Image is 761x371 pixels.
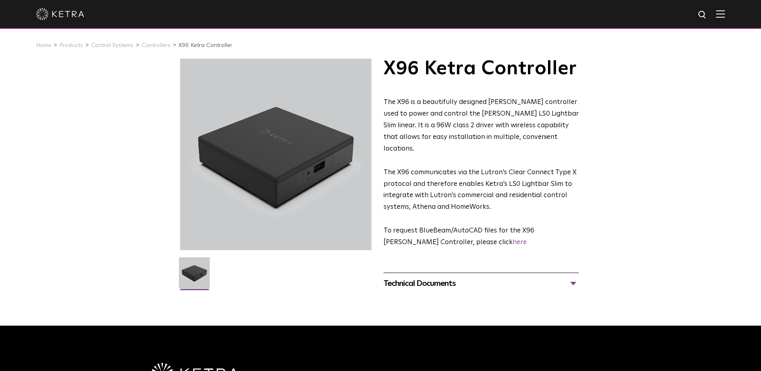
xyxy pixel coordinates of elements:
img: X96-Controller-2021-Web-Square [179,257,210,294]
div: Technical Documents [384,277,579,290]
a: Control Systems [91,43,134,48]
a: Products [59,43,83,48]
img: ketra-logo-2019-white [36,8,84,20]
a: X96 Ketra Controller [179,43,232,48]
span: The X96 communicates via the Lutron’s Clear Connect Type X protocol and therefore enables Ketra’s... [384,169,576,211]
img: search icon [698,10,708,20]
h1: X96 Ketra Controller [384,59,579,79]
img: Hamburger%20Nav.svg [716,10,725,18]
span: The X96 is a beautifully designed [PERSON_NAME] controller used to power and control the [PERSON_... [384,99,579,152]
a: here [513,239,527,246]
a: Home [36,43,51,48]
span: ​To request BlueBeam/AutoCAD files for the X96 [PERSON_NAME] Controller, please click [384,227,534,246]
a: Controllers [142,43,170,48]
